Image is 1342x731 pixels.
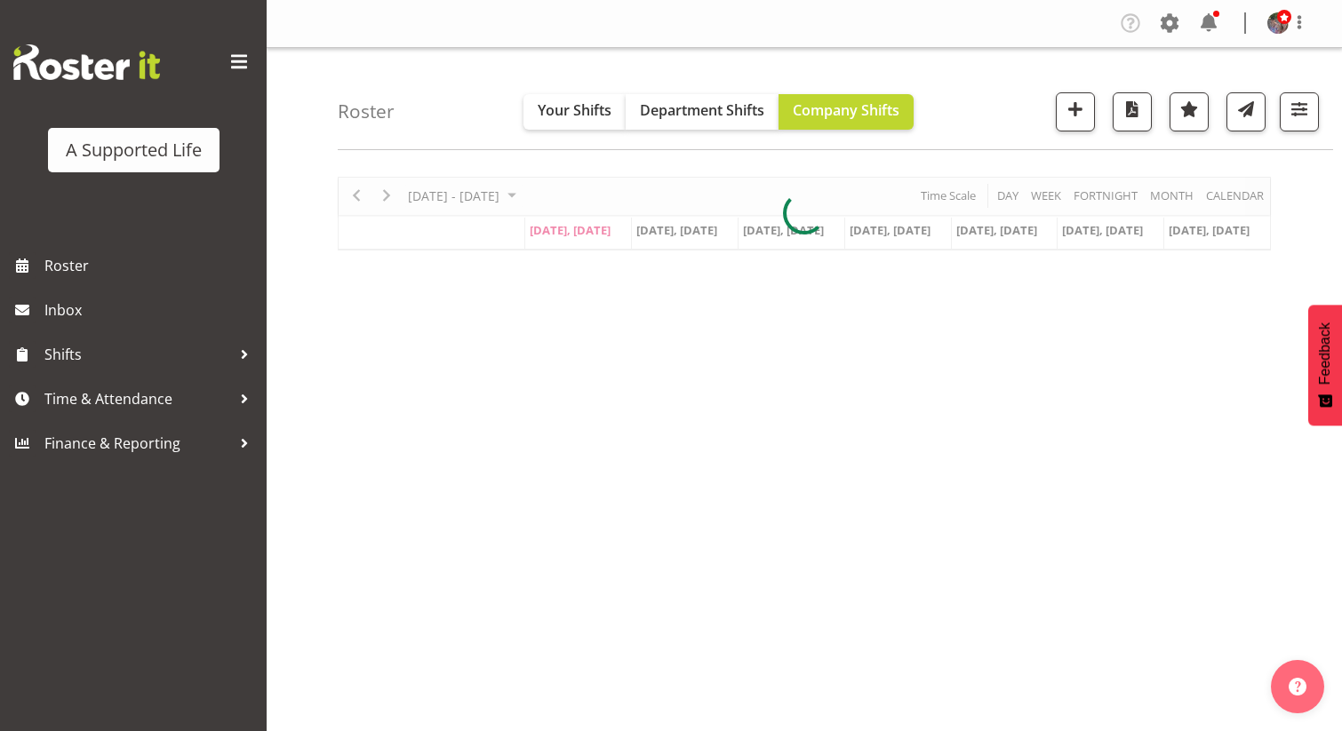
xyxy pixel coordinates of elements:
[523,94,626,130] button: Your Shifts
[1170,92,1209,131] button: Highlight an important date within the roster.
[13,44,160,80] img: Rosterit website logo
[1226,92,1266,131] button: Send a list of all shifts for the selected filtered period to all rostered employees.
[640,100,764,120] span: Department Shifts
[1267,12,1289,34] img: rebecca-batesb34ca9c4cab83ab085f7a62cef5c7591.png
[793,100,899,120] span: Company Shifts
[44,430,231,457] span: Finance & Reporting
[1056,92,1095,131] button: Add a new shift
[1113,92,1152,131] button: Download a PDF of the roster according to the set date range.
[1289,678,1306,695] img: help-xxl-2.png
[338,101,395,122] h4: Roster
[44,252,258,279] span: Roster
[44,385,231,412] span: Time & Attendance
[1308,305,1342,425] button: Feedback - Show survey
[779,94,914,130] button: Company Shifts
[626,94,779,130] button: Department Shifts
[538,100,611,120] span: Your Shifts
[44,297,258,323] span: Inbox
[66,137,202,163] div: A Supported Life
[44,341,231,368] span: Shifts
[1317,322,1333,385] span: Feedback
[1280,92,1319,131] button: Filter Shifts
